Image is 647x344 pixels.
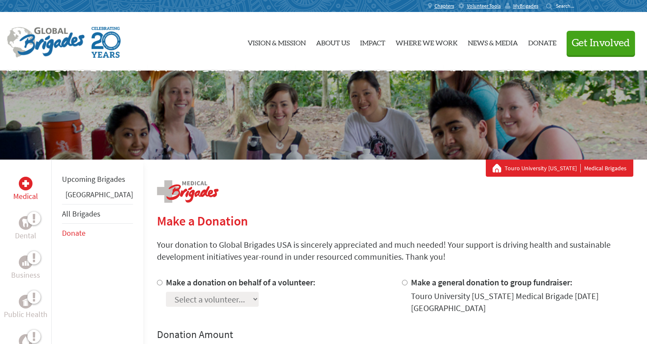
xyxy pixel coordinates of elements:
li: Guatemala [62,189,133,204]
a: [GEOGRAPHIC_DATA] [65,190,133,199]
a: BusinessBusiness [11,255,40,281]
a: Donate [528,19,556,64]
img: Dental [22,219,29,227]
img: logo-medical.png [157,180,219,203]
a: Where We Work [396,19,458,64]
a: Impact [360,19,385,64]
p: Medical [13,190,38,202]
img: Public Health [22,297,29,306]
a: Public HealthPublic Health [4,295,47,320]
a: Vision & Mission [248,19,306,64]
a: MedicalMedical [13,177,38,202]
a: DentalDental [15,216,36,242]
a: About Us [316,19,350,64]
span: Volunteer Tools [467,3,501,9]
div: Medical [19,177,32,190]
img: Global Brigades Logo [7,27,85,58]
div: Business [19,255,32,269]
a: All Brigades [62,209,100,219]
span: Chapters [434,3,454,9]
img: Business [22,259,29,266]
div: Public Health [19,295,32,308]
a: Donate [62,228,86,238]
div: Touro University [US_STATE] Medical Brigade [DATE] [GEOGRAPHIC_DATA] [411,290,633,314]
p: Your donation to Global Brigades USA is sincerely appreciated and much needed! Your support is dr... [157,239,633,263]
li: Upcoming Brigades [62,170,133,189]
label: Make a donation on behalf of a volunteer: [166,277,316,288]
li: Donate [62,224,133,243]
label: Make a general donation to group fundraiser: [411,277,573,288]
img: Medical [22,180,29,187]
p: Public Health [4,308,47,320]
a: Upcoming Brigades [62,174,125,184]
span: Get Involved [572,38,630,48]
p: Dental [15,230,36,242]
h2: Make a Donation [157,213,633,228]
a: News & Media [468,19,518,64]
div: Dental [19,216,32,230]
button: Get Involved [567,31,635,55]
img: Global Brigades Celebrating 20 Years [92,27,121,58]
div: Medical Brigades [493,164,626,172]
span: MyBrigades [513,3,538,9]
h4: Donation Amount [157,328,633,341]
p: Business [11,269,40,281]
a: Touro University [US_STATE] [505,164,581,172]
input: Search... [556,3,580,9]
li: All Brigades [62,204,133,224]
